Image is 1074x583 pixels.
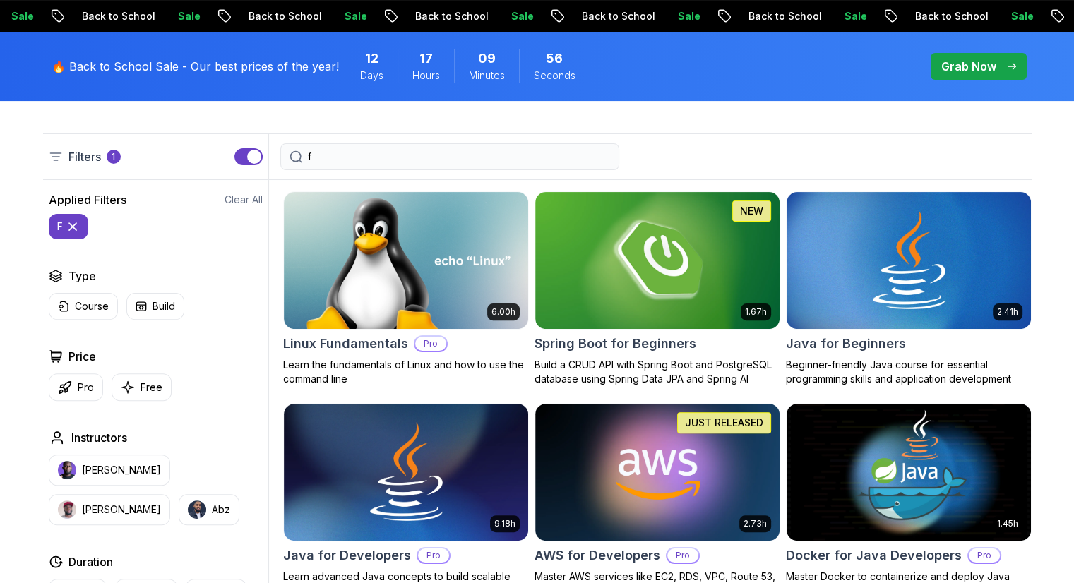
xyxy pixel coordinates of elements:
p: Learn the fundamentals of Linux and how to use the command line [283,358,529,386]
button: Free [112,373,172,401]
img: Linux Fundamentals card [284,192,528,329]
h2: Duration [68,553,113,570]
button: f [49,214,88,239]
p: Back to School [563,9,659,23]
p: 9.18h [494,518,515,529]
p: 2.73h [744,518,767,529]
p: Pro [418,548,449,563]
img: AWS for Developers card [535,404,780,541]
span: 9 Minutes [478,49,496,68]
button: instructor img[PERSON_NAME] [49,494,170,525]
h2: Applied Filters [49,191,126,208]
p: 1 [112,151,115,162]
button: Pro [49,373,103,401]
span: 56 Seconds [546,49,563,68]
input: Search Java, React, Spring boot ... [308,150,610,164]
span: Days [360,68,383,83]
img: Docker for Java Developers card [787,404,1031,541]
p: Free [141,380,162,395]
h2: AWS for Developers [535,546,660,565]
p: Sale [992,9,1037,23]
p: Back to School [729,9,825,23]
p: 2.41h [997,306,1018,318]
button: instructor img[PERSON_NAME] [49,455,170,486]
h2: Linux Fundamentals [283,334,408,354]
p: Sale [659,9,704,23]
p: Back to School [396,9,492,23]
p: 1.45h [997,518,1018,529]
h2: Instructors [71,429,127,446]
p: 1.67h [745,306,767,318]
p: NEW [740,204,763,218]
h2: Java for Beginners [786,334,906,354]
p: Pro [667,548,698,563]
span: Minutes [469,68,505,83]
button: Build [126,293,184,320]
p: Pro [78,380,94,395]
img: instructor img [188,500,206,519]
img: Java for Developers card [284,404,528,541]
img: instructor img [58,461,76,479]
p: Sale [326,9,371,23]
img: Java for Beginners card [787,192,1031,329]
img: instructor img [58,500,76,519]
a: Java for Beginners card2.41hJava for BeginnersBeginner-friendly Java course for essential program... [786,191,1032,386]
p: Back to School [229,9,326,23]
span: Seconds [534,68,575,83]
p: Abz [212,503,230,517]
p: Sale [825,9,871,23]
p: JUST RELEASED [685,416,763,430]
h2: Spring Boot for Beginners [535,334,696,354]
p: Build a CRUD API with Spring Boot and PostgreSQL database using Spring Data JPA and Spring AI [535,358,780,386]
p: Pro [415,337,446,351]
img: Spring Boot for Beginners card [535,192,780,329]
h2: Type [68,268,96,284]
p: Beginner-friendly Java course for essential programming skills and application development [786,358,1032,386]
p: Back to School [63,9,159,23]
h2: Price [68,348,96,365]
p: Pro [969,548,1000,563]
p: Course [75,299,109,313]
p: [PERSON_NAME] [82,463,161,477]
button: Course [49,293,118,320]
p: Sale [492,9,537,23]
p: f [57,220,63,234]
p: [PERSON_NAME] [82,503,161,517]
p: Build [153,299,175,313]
a: Linux Fundamentals card6.00hLinux FundamentalsProLearn the fundamentals of Linux and how to use t... [283,191,529,386]
h2: Docker for Java Developers [786,546,962,565]
h2: Java for Developers [283,546,411,565]
p: Sale [159,9,204,23]
p: 🔥 Back to School Sale - Our best prices of the year! [52,58,339,75]
button: Clear All [225,193,263,207]
p: Back to School [896,9,992,23]
p: Filters [68,148,101,165]
span: 17 Hours [419,49,433,68]
span: Hours [412,68,440,83]
p: Grab Now [941,58,996,75]
p: 6.00h [491,306,515,318]
a: Spring Boot for Beginners card1.67hNEWSpring Boot for BeginnersBuild a CRUD API with Spring Boot ... [535,191,780,386]
button: instructor imgAbz [179,494,239,525]
span: 12 Days [365,49,378,68]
